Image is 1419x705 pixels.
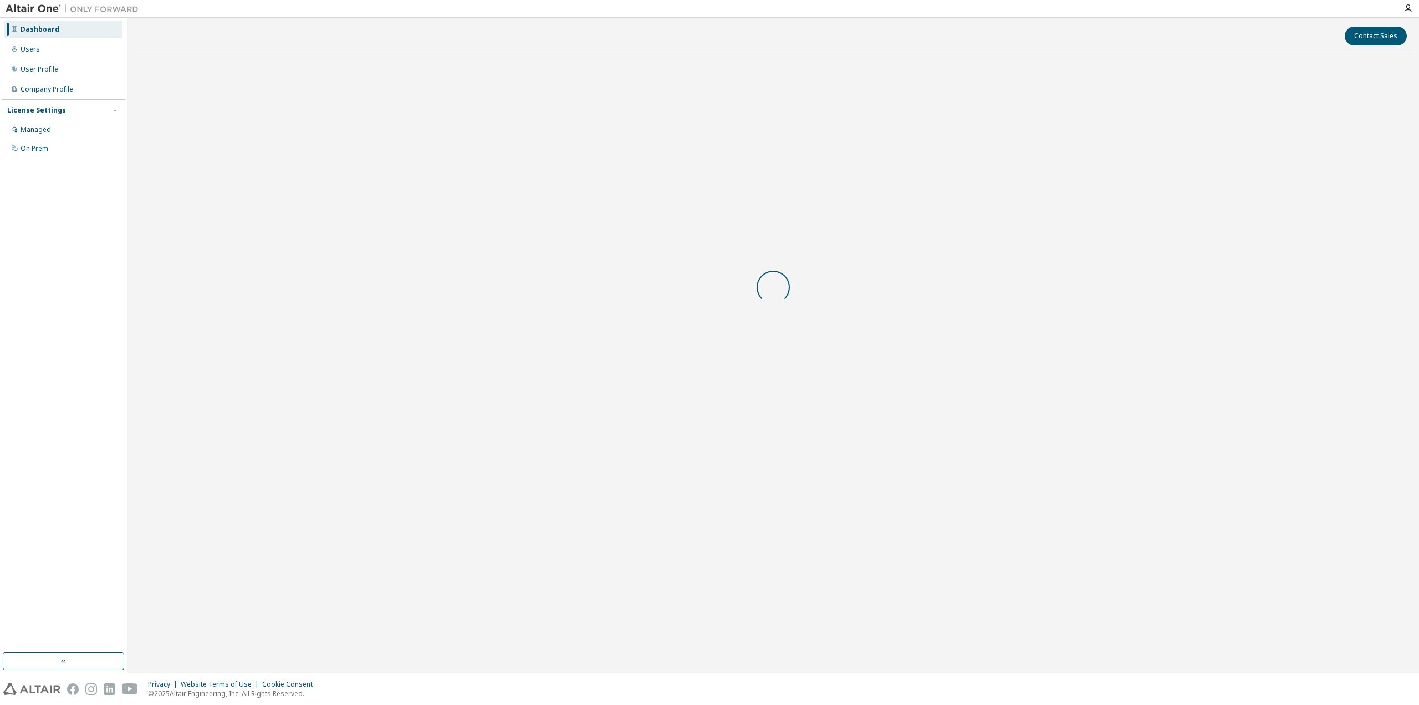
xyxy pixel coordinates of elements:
div: Managed [21,125,51,134]
div: Cookie Consent [262,680,319,689]
img: facebook.svg [67,683,79,695]
button: Contact Sales [1345,27,1407,45]
img: instagram.svg [85,683,97,695]
div: Company Profile [21,85,73,94]
img: youtube.svg [122,683,138,695]
div: License Settings [7,106,66,115]
img: altair_logo.svg [3,683,60,695]
img: Altair One [6,3,144,14]
div: User Profile [21,65,58,74]
div: Website Terms of Use [181,680,262,689]
p: © 2025 Altair Engineering, Inc. All Rights Reserved. [148,689,319,698]
div: Dashboard [21,25,59,34]
img: linkedin.svg [104,683,115,695]
div: Privacy [148,680,181,689]
div: Users [21,45,40,54]
div: On Prem [21,144,48,153]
